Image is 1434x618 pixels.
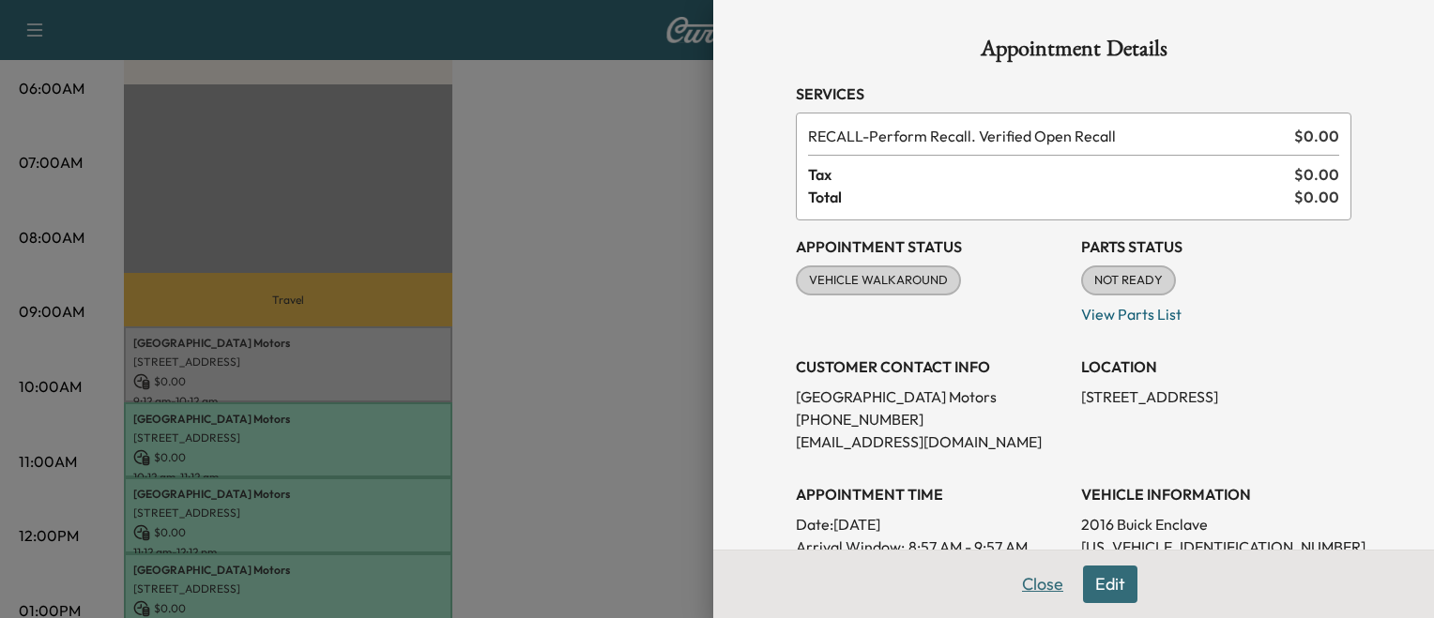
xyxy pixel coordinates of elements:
span: Tax [808,163,1294,186]
span: Perform Recall. Verified Open Recall [808,125,1287,147]
span: Total [808,186,1294,208]
span: $ 0.00 [1294,163,1339,186]
p: [PHONE_NUMBER] [796,408,1066,430]
span: $ 0.00 [1294,125,1339,147]
h3: APPOINTMENT TIME [796,483,1066,505]
button: Edit [1083,565,1137,603]
p: [STREET_ADDRESS] [1081,385,1351,408]
p: [GEOGRAPHIC_DATA] Motors [796,385,1066,408]
p: [EMAIL_ADDRESS][DOMAIN_NAME] [796,430,1066,453]
h1: Appointment Details [796,38,1351,68]
button: Close [1010,565,1075,603]
p: 2016 Buick Enclave [1081,513,1351,535]
span: $ 0.00 [1294,186,1339,208]
h3: LOCATION [1081,355,1351,378]
h3: Services [796,83,1351,105]
span: NOT READY [1083,271,1174,290]
span: 8:57 AM - 9:57 AM [908,535,1028,558]
p: [US_VEHICLE_IDENTIFICATION_NUMBER] [1081,535,1351,558]
p: View Parts List [1081,295,1351,325]
h3: Appointment Status [796,235,1066,258]
h3: Parts Status [1081,235,1351,258]
h3: VEHICLE INFORMATION [1081,483,1351,505]
h3: CUSTOMER CONTACT INFO [796,355,1066,378]
span: VEHICLE WALKAROUND [798,271,959,290]
p: Date: [DATE] [796,513,1066,535]
p: Arrival Window: [796,535,1066,558]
